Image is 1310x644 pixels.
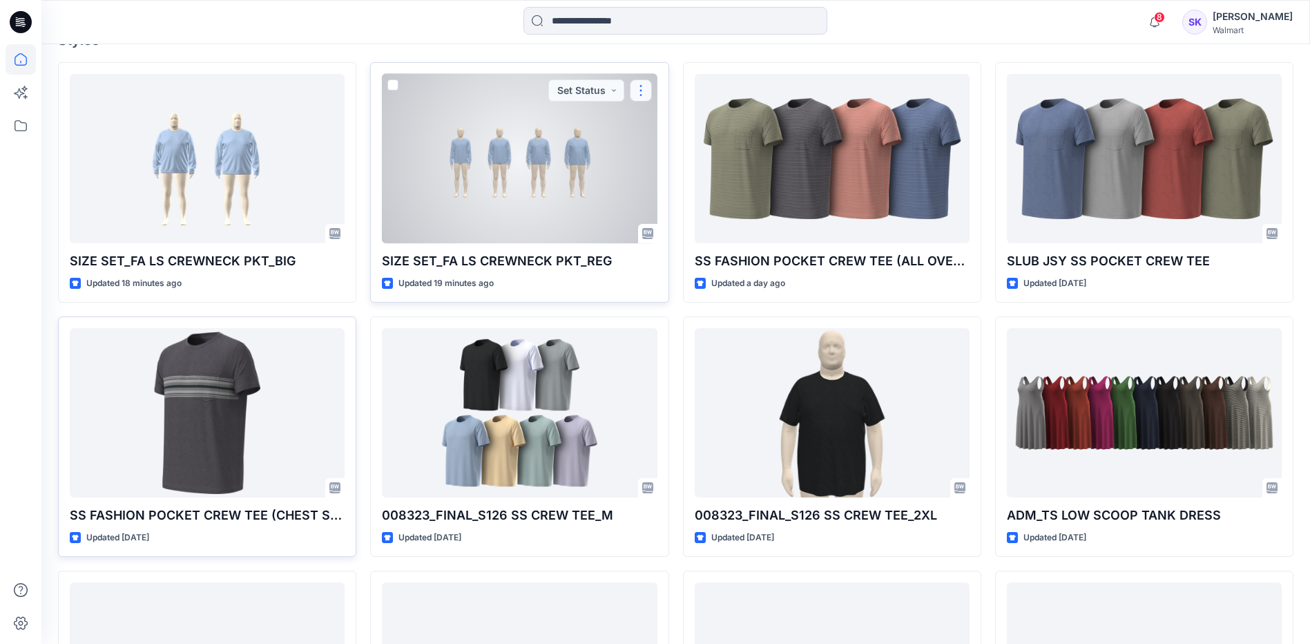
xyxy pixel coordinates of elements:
[1023,276,1086,291] p: Updated [DATE]
[711,276,785,291] p: Updated a day ago
[382,252,657,271] p: SIZE SET_FA LS CREWNECK PKT_REG
[382,328,657,498] a: 008323_FINAL_S126 SS CREW TEE_M
[382,506,657,525] p: 008323_FINAL_S126 SS CREW TEE_M
[1007,252,1282,271] p: SLUB JSY SS POCKET CREW TEE
[695,506,970,525] p: 008323_FINAL_S126 SS CREW TEE_2XL
[398,531,461,545] p: Updated [DATE]
[86,531,149,545] p: Updated [DATE]
[70,252,345,271] p: SIZE SET_FA LS CREWNECK PKT_BIG
[1007,328,1282,498] a: ADM_TS LOW SCOOP TANK DRESS
[695,74,970,243] a: SS FASHION POCKET CREW TEE (ALL OVER STRIPE)
[1154,12,1165,23] span: 8
[70,506,345,525] p: SS FASHION POCKET CREW TEE (CHEST STRIPE)
[711,531,774,545] p: Updated [DATE]
[695,328,970,498] a: 008323_FINAL_S126 SS CREW TEE_2XL
[1213,25,1293,35] div: Walmart
[382,74,657,243] a: SIZE SET_FA LS CREWNECK PKT_REG
[70,74,345,243] a: SIZE SET_FA LS CREWNECK PKT_BIG
[1007,74,1282,243] a: SLUB JSY SS POCKET CREW TEE
[1213,8,1293,25] div: [PERSON_NAME]
[1007,506,1282,525] p: ADM_TS LOW SCOOP TANK DRESS
[1182,10,1207,35] div: SK
[70,328,345,498] a: SS FASHION POCKET CREW TEE (CHEST STRIPE)
[1023,531,1086,545] p: Updated [DATE]
[86,276,182,291] p: Updated 18 minutes ago
[695,252,970,271] p: SS FASHION POCKET CREW TEE (ALL OVER STRIPE)
[398,276,494,291] p: Updated 19 minutes ago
